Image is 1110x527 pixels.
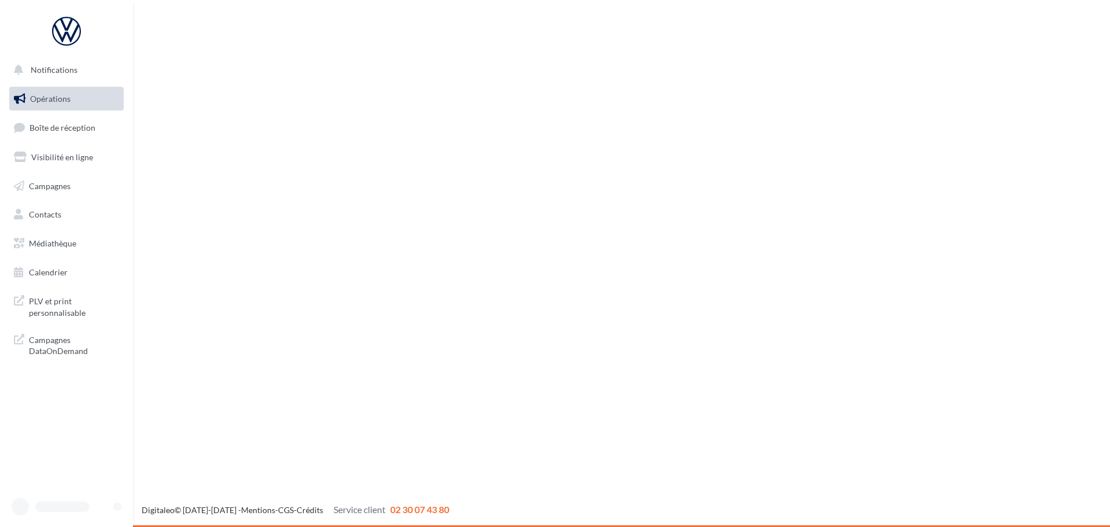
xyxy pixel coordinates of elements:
a: Opérations [7,87,126,111]
button: Notifications [7,58,121,82]
span: Opérations [30,94,71,104]
span: Contacts [29,209,61,219]
a: Calendrier [7,260,126,285]
span: Médiathèque [29,238,76,248]
span: Calendrier [29,267,68,277]
a: CGS [278,505,294,515]
a: Crédits [297,505,323,515]
a: Mentions [241,505,275,515]
span: Boîte de réception [29,123,95,132]
span: © [DATE]-[DATE] - - - [142,505,449,515]
span: Visibilité en ligne [31,152,93,162]
span: Campagnes [29,180,71,190]
a: Campagnes [7,174,126,198]
a: Boîte de réception [7,115,126,140]
a: PLV et print personnalisable [7,289,126,323]
span: PLV et print personnalisable [29,293,119,318]
span: Campagnes DataOnDemand [29,332,119,357]
a: Campagnes DataOnDemand [7,327,126,362]
a: Contacts [7,202,126,227]
span: Notifications [31,65,77,75]
span: Service client [334,504,386,515]
a: Médiathèque [7,231,126,256]
a: Visibilité en ligne [7,145,126,169]
span: 02 30 07 43 80 [390,504,449,515]
a: Digitaleo [142,505,175,515]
